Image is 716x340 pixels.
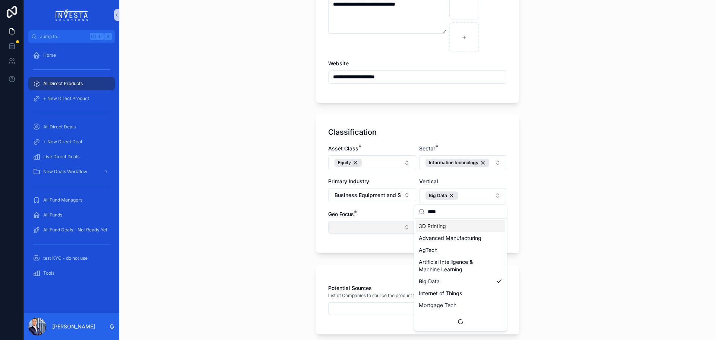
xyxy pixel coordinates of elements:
[43,124,76,130] span: All Direct Deals
[328,178,369,184] span: Primary Industry
[419,222,446,230] span: 3D Printing
[43,52,56,58] span: Home
[28,30,115,43] button: Jump to...CtrlK
[328,221,416,234] button: Select Button
[328,60,349,66] span: Website
[56,9,88,21] img: App logo
[43,81,83,87] span: All Direct Products
[52,323,95,330] p: [PERSON_NAME]
[28,150,115,163] a: Live Direct Deals
[419,178,438,184] span: Vertical
[419,258,493,273] span: Artificial Intelligence & Machine Learning
[419,188,507,203] button: Select Button
[43,139,82,145] span: + New Direct Deal
[419,278,440,285] span: Big Data
[414,219,507,331] div: Suggestions
[429,193,447,199] span: Big Data
[419,155,507,170] button: Select Button
[43,227,107,233] span: All Fund Deals - Not Ready Yet
[419,290,462,297] span: Internet of Things
[40,34,87,40] span: Jump to...
[43,154,79,160] span: Live Direct Deals
[419,246,437,254] span: AgTech
[43,169,87,175] span: New Deals Workflow
[328,155,416,170] button: Select Button
[328,211,354,217] span: Geo Focus
[429,160,478,166] span: Information technology
[28,252,115,265] a: test KYC - do not use
[28,208,115,222] a: All Funds
[328,188,416,202] button: Select Button
[328,285,372,291] span: Potential Sources
[335,159,362,167] button: Unselect 1
[24,43,119,290] div: scrollable content
[335,191,401,199] span: Business Equipment and Supplies
[28,77,115,90] a: All Direct Products
[338,160,351,166] span: Equity
[328,293,423,299] span: List of Companies to source the product from
[328,127,377,137] h1: Classification
[43,255,88,261] span: test KYC - do not use
[28,266,115,280] a: Tools
[43,197,82,203] span: All Fund Managers
[90,33,104,40] span: Ctrl
[43,270,54,276] span: Tools
[28,165,115,178] a: New Deals Workflow
[328,145,358,152] span: Asset Class
[28,92,115,105] a: + New Direct Product
[419,302,456,309] span: Mortgage Tech
[43,212,62,218] span: All Funds
[328,302,507,315] button: Select Button
[425,159,489,167] button: Unselect 2
[105,34,111,40] span: K
[28,193,115,207] a: All Fund Managers
[28,49,115,62] a: Home
[28,223,115,237] a: All Fund Deals - Not Ready Yet
[419,234,481,242] span: Advanced Manufacturing
[425,191,458,200] button: Unselect 23
[28,120,115,134] a: All Direct Deals
[419,145,435,152] span: Sector
[28,135,115,149] a: + New Direct Deal
[43,96,89,102] span: + New Direct Product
